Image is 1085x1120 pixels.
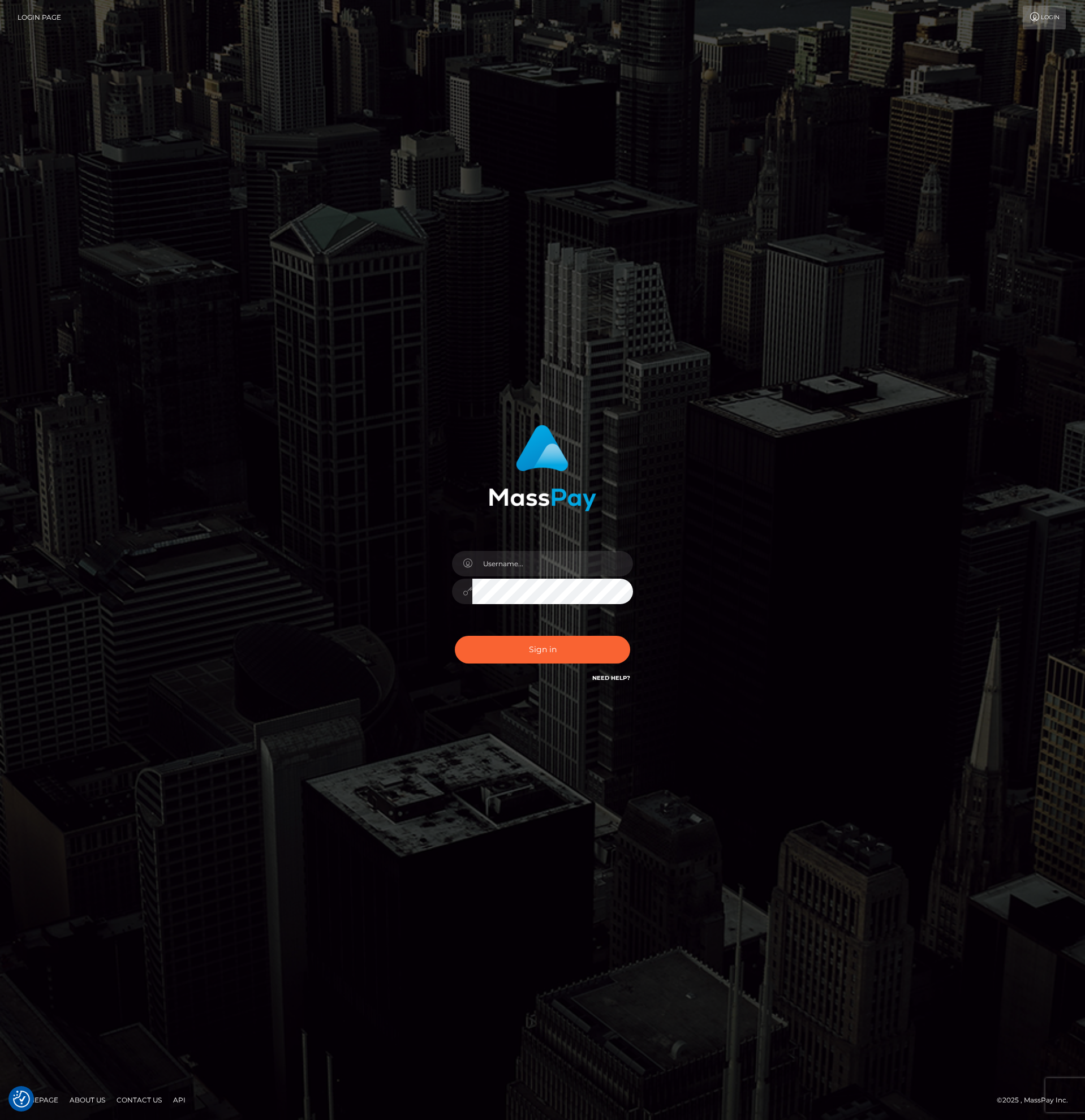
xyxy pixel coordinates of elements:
a: Contact Us [112,1091,166,1109]
a: Login Page [18,6,61,29]
a: Login [1023,6,1066,29]
a: Need Help? [592,674,630,682]
div: © 2025 , MassPay Inc. [997,1094,1077,1106]
a: Homepage [12,1091,63,1109]
button: Consent Preferences [13,1091,30,1108]
img: Revisit consent button [13,1091,30,1108]
a: API [169,1091,190,1109]
input: Username... [472,551,633,576]
a: About Us [65,1091,110,1109]
button: Sign in [455,636,630,664]
img: MassPay Login [489,425,596,511]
